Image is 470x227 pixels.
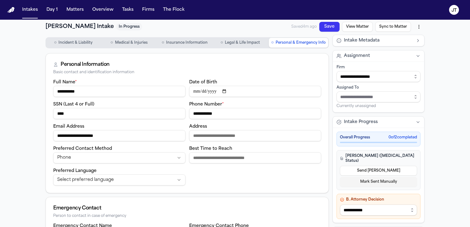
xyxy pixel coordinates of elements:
[90,4,116,15] button: Overview
[53,102,94,107] label: SSN (Last 4 or Full)
[189,80,217,85] label: Date of Birth
[344,38,380,44] span: Intake Metadata
[225,40,260,45] span: Legal & Life Impact
[53,130,185,141] input: Email address
[157,38,212,48] button: Go to Insurance Information
[269,38,328,48] button: Go to Personal & Emergency Info
[337,91,420,102] input: Assign to staff member
[189,146,232,151] label: Best Time to Reach
[53,169,97,173] label: Preferred Language
[221,40,223,46] span: ○
[166,40,208,45] span: Insurance Information
[337,71,420,82] input: Select firm
[116,23,142,30] span: In Progress
[413,21,424,32] button: More actions
[110,40,113,46] span: ○
[189,102,224,107] label: Phone Number
[64,4,86,15] button: Matters
[46,38,101,48] button: Go to Incident & Liability
[213,38,268,48] button: Go to Legal & Life Impact
[53,146,112,151] label: Preferred Contact Method
[337,65,420,70] div: Firm
[340,135,370,140] span: Overall Progress
[161,4,187,15] button: The Flock
[388,135,417,140] span: 0 of 2 completed
[53,70,321,75] div: Basic contact and identification information
[120,4,136,15] button: Tasks
[58,40,93,45] span: Incident & Liability
[54,40,57,46] span: ○
[189,152,321,163] input: Best time to reach
[189,108,321,119] input: Phone number
[53,108,185,119] input: SSN
[44,4,60,15] button: Day 1
[375,22,411,32] button: Sync to Matter
[53,124,84,129] label: Email Address
[20,4,40,15] button: Intakes
[271,40,274,46] span: ○
[333,35,424,46] button: Intake Metadata
[340,153,417,163] h4: [PERSON_NAME] ([MEDICAL_DATA] Status)
[337,85,420,90] div: Assigned To
[344,53,370,59] span: Assignment
[340,197,417,202] h4: B. Attorney Decision
[189,130,321,141] input: Address
[319,22,340,32] button: Save
[189,124,207,129] label: Address
[340,177,417,187] button: Mark Sent Manually
[46,22,114,31] h1: [PERSON_NAME] Intake
[102,38,156,48] button: Go to Medical & Injuries
[333,117,424,128] button: Intake Progress
[333,50,424,62] button: Assignment
[337,104,376,109] span: Currently unassigned
[276,40,326,45] span: Personal & Emergency Info
[342,22,373,32] button: View Matter
[140,4,157,15] button: Firms
[291,24,317,29] span: Saved 4m ago
[7,7,15,13] img: Finch Logo
[61,61,110,68] div: Personal Information
[53,214,321,218] div: Person to contact in case of emergency
[53,86,185,97] input: Full name
[340,166,417,176] button: Send [PERSON_NAME]
[161,40,164,46] span: ○
[115,40,148,45] span: Medical & Injuries
[344,119,378,125] span: Intake Progress
[53,80,77,85] label: Full Name
[53,205,321,212] div: Emergency Contact
[7,7,15,13] a: Home
[189,86,321,97] input: Date of birth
